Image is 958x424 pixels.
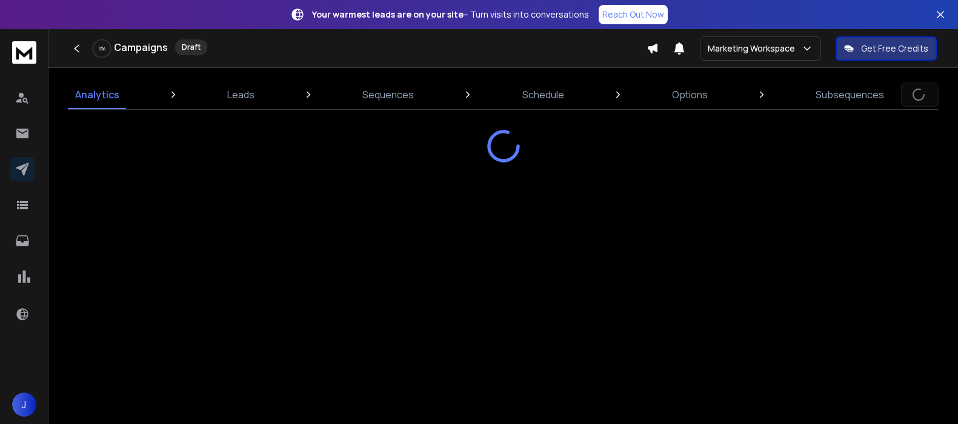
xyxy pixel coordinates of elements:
[75,87,119,102] p: Analytics
[12,392,36,417] button: J
[708,42,800,55] p: Marketing Workspace
[99,45,105,52] p: 0 %
[522,87,564,102] p: Schedule
[114,40,168,55] h1: Campaigns
[362,87,414,102] p: Sequences
[808,80,891,109] a: Subsequences
[672,87,708,102] p: Options
[68,80,127,109] a: Analytics
[665,80,715,109] a: Options
[861,42,928,55] p: Get Free Credits
[602,8,664,21] p: Reach Out Now
[227,87,254,102] p: Leads
[816,87,884,102] p: Subsequences
[515,80,571,109] a: Schedule
[836,36,937,61] button: Get Free Credits
[355,80,421,109] a: Sequences
[312,8,589,21] p: – Turn visits into conversations
[12,41,36,64] img: logo
[220,80,262,109] a: Leads
[599,5,668,24] a: Reach Out Now
[312,8,464,20] strong: Your warmest leads are on your site
[175,39,207,55] div: Draft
